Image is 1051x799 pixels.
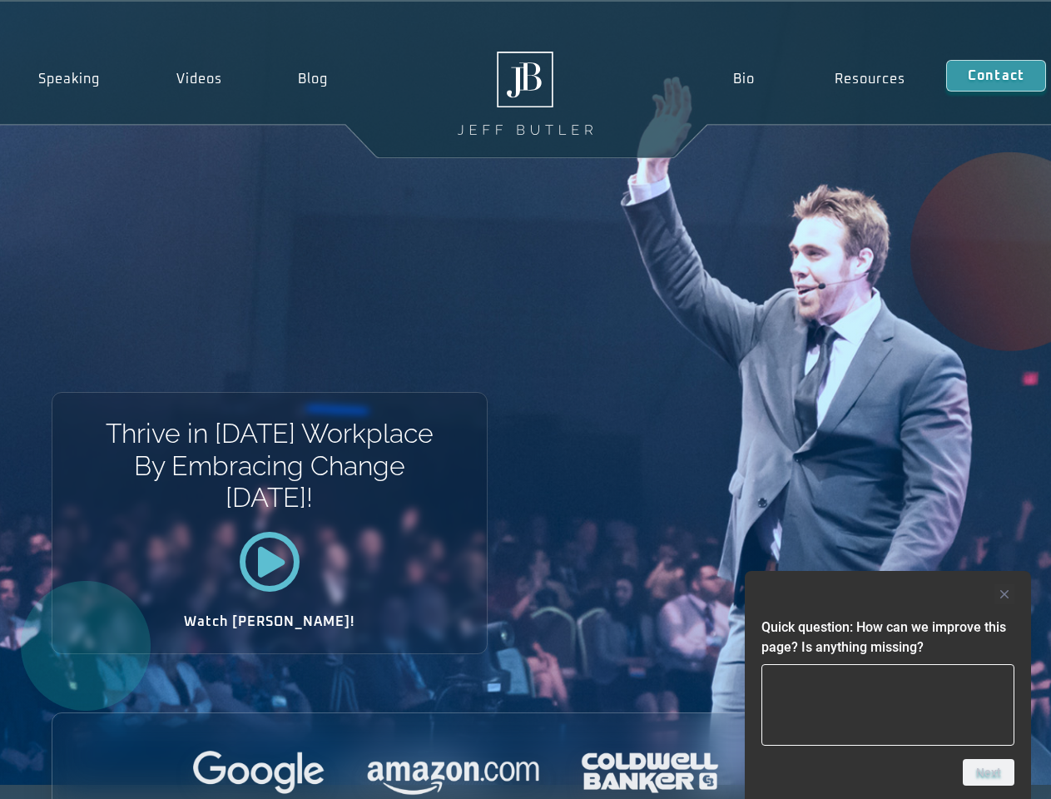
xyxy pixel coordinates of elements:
[946,60,1046,92] a: Contact
[104,418,434,514] h1: Thrive in [DATE] Workplace By Embracing Change [DATE]!
[111,615,429,628] h2: Watch [PERSON_NAME]!
[994,584,1014,604] button: Hide survey
[761,664,1014,746] textarea: Quick question: How can we improve this page? Is anything missing?
[795,60,946,98] a: Resources
[968,69,1024,82] span: Contact
[260,60,366,98] a: Blog
[692,60,795,98] a: Bio
[761,618,1014,658] h2: Quick question: How can we improve this page? Is anything missing?
[692,60,945,98] nav: Menu
[761,584,1014,786] div: Quick question: How can we improve this page? Is anything missing?
[963,759,1014,786] button: Next question
[138,60,260,98] a: Videos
